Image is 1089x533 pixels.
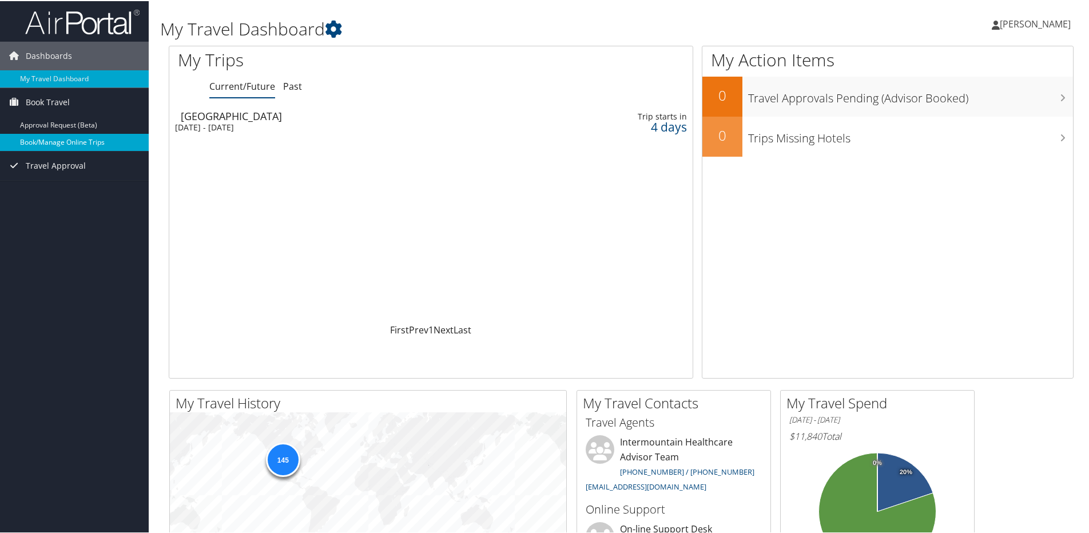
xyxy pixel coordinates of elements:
span: Book Travel [26,87,70,116]
a: [PHONE_NUMBER] / [PHONE_NUMBER] [620,466,754,476]
span: Travel Approval [26,150,86,179]
tspan: 0% [873,459,882,466]
h2: 0 [702,125,742,144]
h3: Trips Missing Hotels [748,124,1073,145]
a: Last [454,323,471,335]
span: Dashboards [26,41,72,69]
a: 0Trips Missing Hotels [702,116,1073,156]
div: Trip starts in [574,110,687,121]
span: [PERSON_NAME] [1000,17,1071,29]
a: [PERSON_NAME] [992,6,1082,40]
div: [DATE] - [DATE] [175,121,505,132]
h3: Travel Agents [586,413,762,429]
div: [GEOGRAPHIC_DATA] [181,110,511,120]
h3: Online Support [586,500,762,516]
span: $11,840 [789,429,822,441]
h2: My Travel Spend [786,392,974,412]
tspan: 20% [900,468,912,475]
div: 145 [265,441,300,476]
a: 0Travel Approvals Pending (Advisor Booked) [702,75,1073,116]
div: 4 days [574,121,687,131]
h1: My Travel Dashboard [160,16,775,40]
a: Prev [409,323,428,335]
h3: Travel Approvals Pending (Advisor Booked) [748,83,1073,105]
h6: [DATE] - [DATE] [789,413,965,424]
a: First [390,323,409,335]
h2: My Travel History [176,392,566,412]
h2: My Travel Contacts [583,392,770,412]
img: airportal-logo.png [25,7,140,34]
a: Next [434,323,454,335]
a: [EMAIL_ADDRESS][DOMAIN_NAME] [586,480,706,491]
h6: Total [789,429,965,441]
a: 1 [428,323,434,335]
a: Current/Future [209,79,275,92]
a: Past [283,79,302,92]
h1: My Action Items [702,47,1073,71]
li: Intermountain Healthcare Advisor Team [580,434,768,495]
h1: My Trips [178,47,466,71]
h2: 0 [702,85,742,104]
